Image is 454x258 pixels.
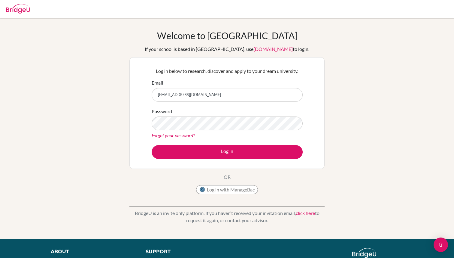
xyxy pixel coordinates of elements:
[152,132,195,138] a: Forgot your password?
[196,185,258,194] button: Log in with ManageBac
[129,210,325,224] p: BridgeU is an invite only platform. If you haven’t received your invitation email, to request it ...
[434,238,448,252] div: Open Intercom Messenger
[152,67,303,75] p: Log in below to research, discover and apply to your dream university.
[352,248,377,258] img: logo_white@2x-f4f0deed5e89b7ecb1c2cc34c3e3d731f90f0f143d5ea2071677605dd97b5244.png
[296,210,315,216] a: click here
[157,30,297,41] h1: Welcome to [GEOGRAPHIC_DATA]
[152,79,163,86] label: Email
[145,45,309,53] div: If your school is based in [GEOGRAPHIC_DATA], use to login.
[6,4,30,14] img: Bridge-U
[152,108,172,115] label: Password
[253,46,293,52] a: [DOMAIN_NAME]
[146,248,221,255] div: Support
[51,248,132,255] div: About
[224,173,231,181] p: OR
[152,145,303,159] button: Log in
